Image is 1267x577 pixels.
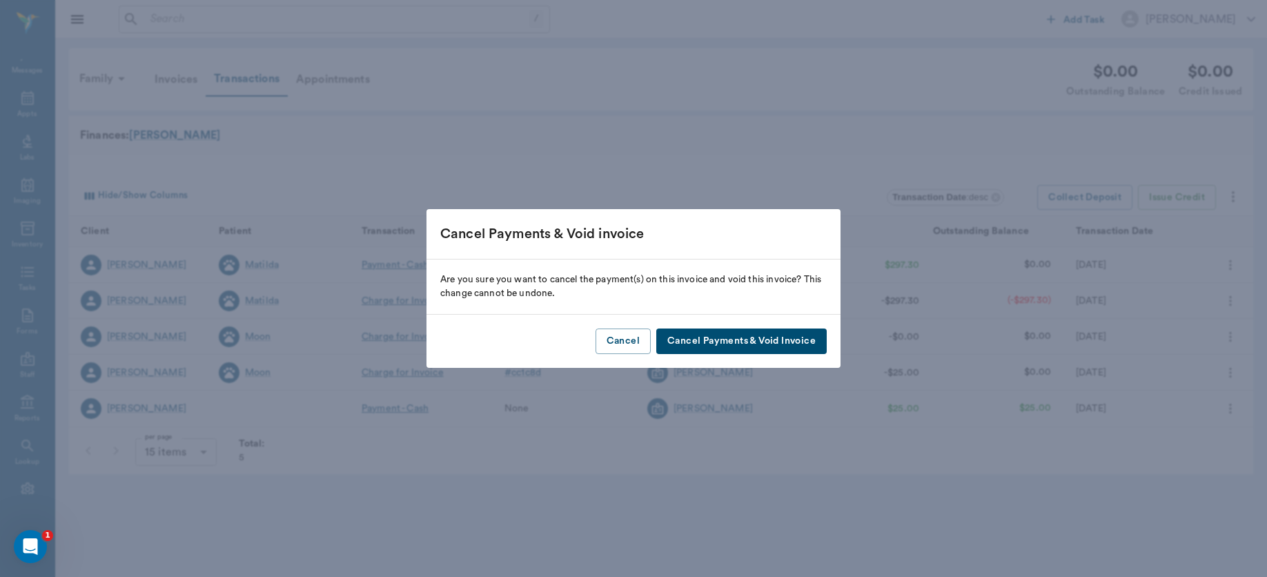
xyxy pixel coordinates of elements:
[656,329,827,354] button: Cancel Payments & Void Invoice
[596,329,651,354] button: Cancel
[14,530,47,563] iframe: Intercom live chat
[440,273,827,300] div: Are you sure you want to cancel the payment(s) on this invoice and void this invoice? This change...
[440,223,827,245] div: Cancel Payments & Void invoice
[42,530,53,541] span: 1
